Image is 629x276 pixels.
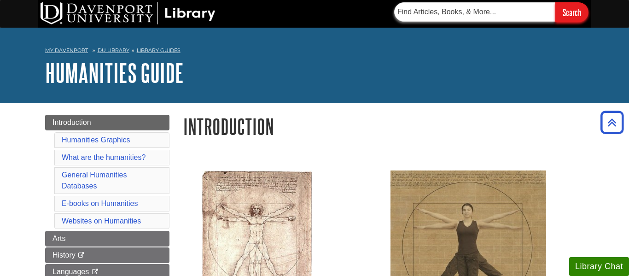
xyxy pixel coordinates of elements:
a: DU Library [98,47,129,53]
a: Back to Top [597,116,627,129]
a: History [45,247,169,263]
a: Humanities Graphics [62,136,130,144]
a: Arts [45,231,169,247]
i: This link opens in a new window [77,253,85,258]
a: Websites on Humanities [62,217,141,225]
i: This link opens in a new window [91,269,99,275]
a: Introduction [45,115,169,130]
span: Languages [52,268,89,276]
a: What are the humanities? [62,153,146,161]
h1: Introduction [183,115,584,138]
span: History [52,251,76,259]
nav: breadcrumb [45,44,584,59]
span: Arts [52,235,65,242]
button: Library Chat [569,257,629,276]
a: My Davenport [45,47,88,54]
input: Search [555,2,588,22]
span: Introduction [52,118,91,126]
form: Searches DU Library's articles, books, and more [394,2,588,22]
a: E-books on Humanities [62,200,138,207]
a: Library Guides [137,47,181,53]
img: DU Library [41,2,215,24]
a: Humanities Guide [45,59,184,87]
input: Find Articles, Books, & More... [394,2,555,22]
a: General Humanities Databases [62,171,127,190]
